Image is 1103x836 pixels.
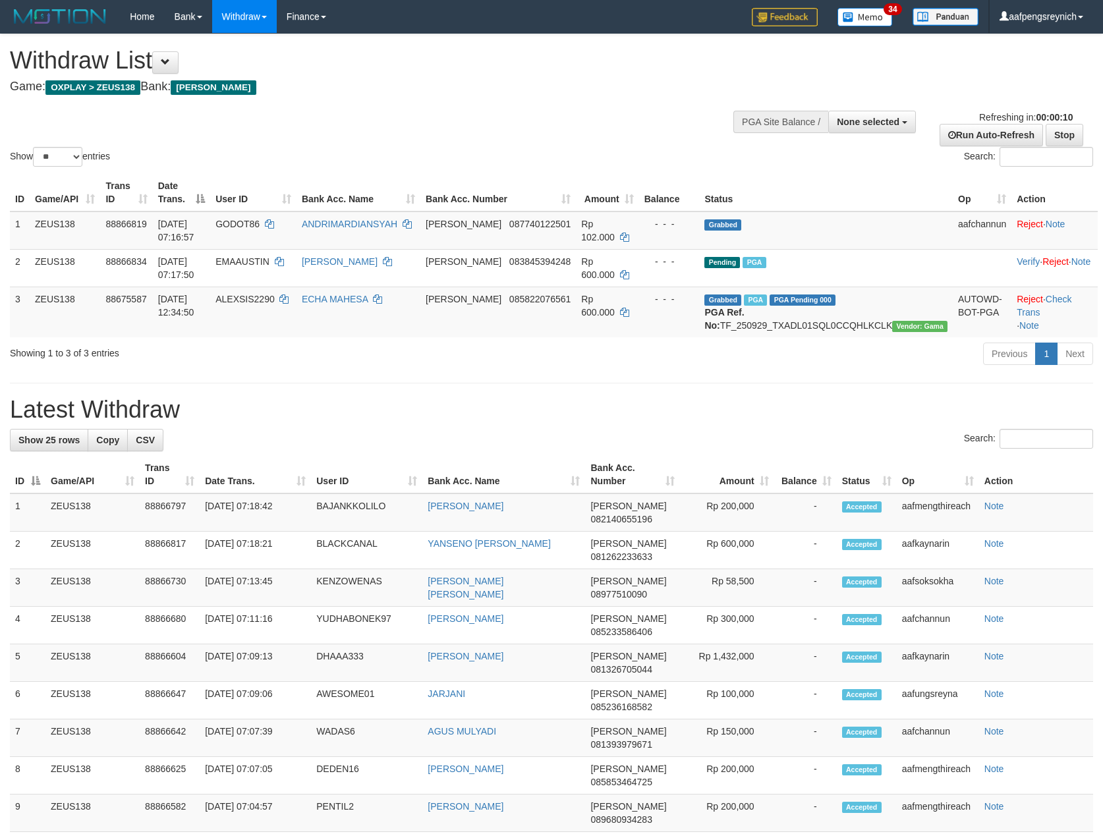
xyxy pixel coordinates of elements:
[897,794,979,832] td: aafmengthireach
[200,493,311,532] td: [DATE] 07:18:42
[979,112,1073,123] span: Refreshing in:
[774,794,837,832] td: -
[1046,219,1065,229] a: Note
[842,727,882,738] span: Accepted
[10,80,722,94] h4: Game: Bank:
[140,682,200,719] td: 88866647
[774,719,837,757] td: -
[10,607,45,644] td: 4
[10,456,45,493] th: ID: activate to sort column descending
[311,757,422,794] td: DEDEN16
[428,613,503,624] a: [PERSON_NAME]
[215,219,260,229] span: GODOT86
[581,219,615,242] span: Rp 102.000
[984,576,1004,586] a: Note
[953,174,1011,211] th: Op: activate to sort column ascending
[1036,112,1073,123] strong: 00:00:10
[590,688,666,699] span: [PERSON_NAME]
[10,174,30,211] th: ID
[96,435,119,445] span: Copy
[200,757,311,794] td: [DATE] 07:07:05
[1011,174,1098,211] th: Action
[45,757,140,794] td: ZEUS138
[842,539,882,550] span: Accepted
[215,256,269,267] span: EMAAUSTIN
[984,801,1004,812] a: Note
[428,726,496,737] a: AGUS MULYADI
[680,532,774,569] td: Rp 600,000
[842,689,882,700] span: Accepted
[680,719,774,757] td: Rp 150,000
[509,219,571,229] span: Copy 087740122501 to clipboard
[1071,256,1091,267] a: Note
[699,287,953,337] td: TF_250929_TXADL01SQL0CCQHLKCLK
[774,757,837,794] td: -
[897,644,979,682] td: aafkaynarin
[10,147,110,167] label: Show entries
[704,294,741,306] span: Grabbed
[590,739,652,750] span: Copy 081393979671 to clipboard
[585,456,679,493] th: Bank Acc. Number: activate to sort column ascending
[590,702,652,712] span: Copy 085236168582 to clipboard
[100,174,152,211] th: Trans ID: activate to sort column ascending
[45,682,140,719] td: ZEUS138
[774,569,837,607] td: -
[10,532,45,569] td: 2
[1035,343,1058,365] a: 1
[105,294,146,304] span: 88675587
[10,397,1093,423] h1: Latest Withdraw
[897,456,979,493] th: Op: activate to sort column ascending
[200,569,311,607] td: [DATE] 07:13:45
[979,456,1093,493] th: Action
[590,801,666,812] span: [PERSON_NAME]
[302,256,378,267] a: [PERSON_NAME]
[428,764,503,774] a: [PERSON_NAME]
[581,294,615,318] span: Rp 600.000
[984,538,1004,549] a: Note
[10,719,45,757] td: 7
[680,569,774,607] td: Rp 58,500
[590,664,652,675] span: Copy 081326705044 to clipboard
[10,287,30,337] td: 3
[953,287,1011,337] td: AUTOWD-BOT-PGA
[733,111,828,133] div: PGA Site Balance /
[33,147,82,167] select: Showentries
[770,294,835,306] span: PGA Pending
[428,576,503,599] a: [PERSON_NAME] [PERSON_NAME]
[680,607,774,644] td: Rp 300,000
[590,764,666,774] span: [PERSON_NAME]
[897,682,979,719] td: aafungsreyna
[644,217,694,231] div: - - -
[428,538,550,549] a: YANSENO [PERSON_NAME]
[45,719,140,757] td: ZEUS138
[311,569,422,607] td: KENZOWENAS
[590,726,666,737] span: [PERSON_NAME]
[45,644,140,682] td: ZEUS138
[774,682,837,719] td: -
[1000,147,1093,167] input: Search:
[153,174,210,211] th: Date Trans.: activate to sort column descending
[10,429,88,451] a: Show 25 rows
[1011,287,1098,337] td: · ·
[200,682,311,719] td: [DATE] 07:09:06
[10,493,45,532] td: 1
[1011,249,1098,287] td: · ·
[743,257,766,268] span: Marked by aafkaynarin
[10,682,45,719] td: 6
[964,147,1093,167] label: Search:
[18,435,80,445] span: Show 25 rows
[590,514,652,524] span: Copy 082140655196 to clipboard
[842,802,882,813] span: Accepted
[140,719,200,757] td: 88866642
[140,794,200,832] td: 88866582
[842,501,882,513] span: Accepted
[897,719,979,757] td: aafchannun
[509,256,571,267] span: Copy 083845394248 to clipboard
[297,174,420,211] th: Bank Acc. Name: activate to sort column ascending
[940,124,1043,146] a: Run Auto-Refresh
[509,294,571,304] span: Copy 085822076561 to clipboard
[136,435,155,445] span: CSV
[158,256,194,280] span: [DATE] 07:17:50
[428,651,503,661] a: [PERSON_NAME]
[774,644,837,682] td: -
